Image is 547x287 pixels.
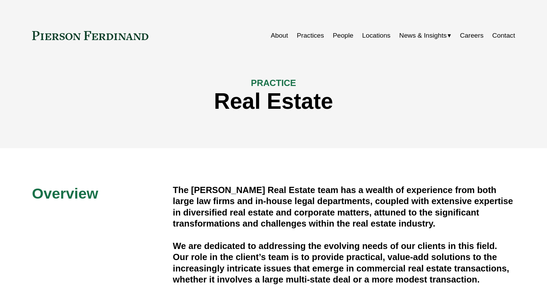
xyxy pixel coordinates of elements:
[492,29,515,42] a: Contact
[297,29,324,42] a: Practices
[32,89,515,114] h1: Real Estate
[173,184,515,229] h4: The [PERSON_NAME] Real Estate team has a wealth of experience from both large law firms and in-ho...
[399,29,451,42] a: folder dropdown
[32,185,98,202] span: Overview
[271,29,288,42] a: About
[362,29,390,42] a: Locations
[251,78,296,88] span: PRACTICE
[460,29,483,42] a: Careers
[333,29,353,42] a: People
[173,240,515,285] h4: We are dedicated to addressing the evolving needs of our clients in this field. Our role in the c...
[399,30,447,42] span: News & Insights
